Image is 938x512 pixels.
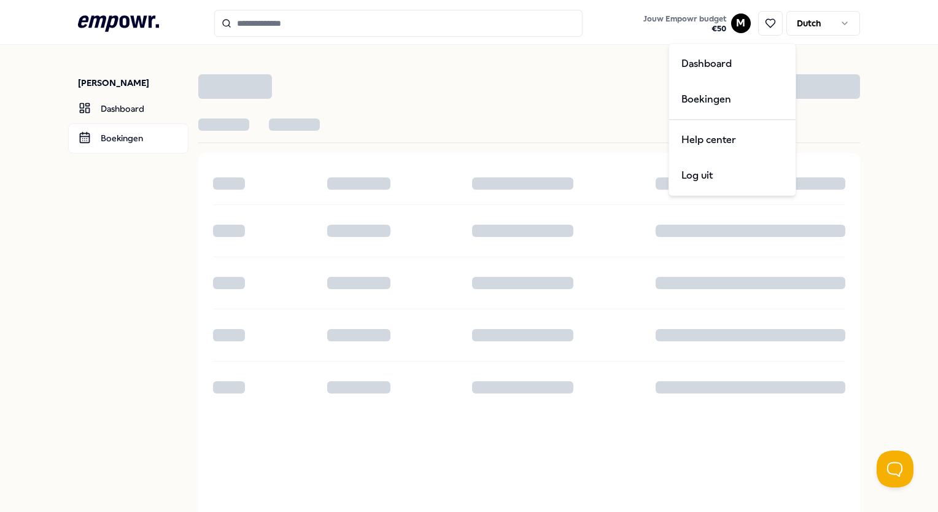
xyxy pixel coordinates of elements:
[78,77,188,89] p: [PERSON_NAME]
[643,14,726,24] span: Jouw Empowr budget
[672,123,793,158] a: Help center
[672,82,793,117] a: Boekingen
[669,43,796,196] div: M
[672,158,793,193] div: Log uit
[877,451,913,487] iframe: Help Scout Beacon - Open
[672,46,793,82] a: Dashboard
[214,10,583,37] input: Search for products, categories or subcategories
[731,14,751,33] button: M
[68,123,188,153] a: Boekingen
[643,24,726,34] span: € 50
[68,94,188,123] a: Dashboard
